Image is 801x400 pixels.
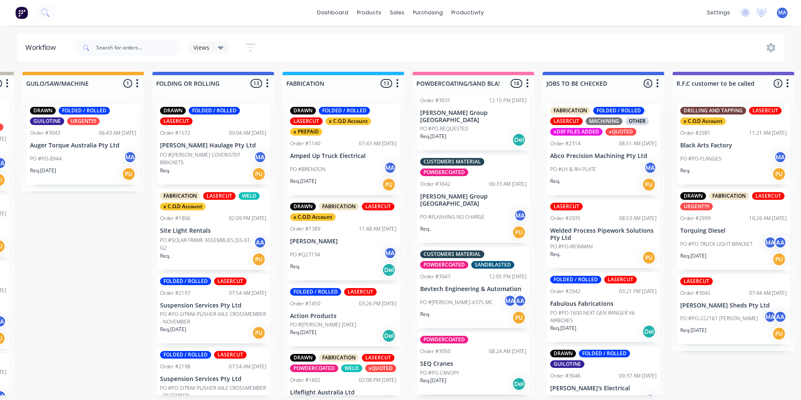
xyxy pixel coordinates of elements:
div: DRAWNFOLDED / ROLLEDLASERCUTx C.O.D Accountx PREPAIDOrder #114007:43 AM [DATE]Amped Up Truck Elec... [287,103,400,195]
div: x C.O.D Account [290,213,336,221]
div: URGENT!!!! [67,117,100,125]
div: Del [512,377,526,391]
div: 02:09 PM [DATE] [229,215,266,222]
div: Order #2981 [680,129,711,137]
div: PU [252,167,266,181]
div: FOLDED / ROLLED [550,276,601,283]
p: PO #PO-TRUCK LIGHT BRACKET [680,240,752,248]
div: PU [512,311,526,324]
div: products [353,6,386,19]
div: LASERCUT [362,354,394,362]
div: FABRICATION [160,192,200,200]
p: Req. [DATE] [420,377,446,384]
div: Order #2935 [550,215,581,222]
p: PO #PO-8944 [30,155,62,163]
p: Req. [DATE] [290,329,316,336]
div: LASERCUTOrder #293508:53 AM [DATE]Welded Process Pipework Solutions Pty LtdPO #PO-IRONMANReq.PU [547,199,660,269]
p: Abco Precision Machining Pty Ltd [550,152,657,160]
div: 07:44 AM [DATE] [749,289,787,297]
div: Order #2314 [550,140,581,147]
div: MA [774,151,787,163]
div: MA [644,161,657,174]
div: LASERCUT [680,278,713,285]
p: Amped Up Truck Electrical [290,152,396,160]
p: [PERSON_NAME] [290,238,396,245]
div: 08:24 AM [DATE] [489,348,527,355]
div: x C.O.D Account [160,203,206,210]
div: PU [122,167,136,181]
div: 07:54 AM [DATE] [229,363,266,370]
div: PU [512,226,526,239]
div: FOLDED / ROLLED [579,350,630,357]
div: 06:33 AM [DATE] [489,180,527,188]
p: PO #PO-IRONMAN [550,243,593,250]
div: FABRICATION [319,354,359,362]
p: PO #BRENDON [290,166,326,173]
div: xDXF FILES ADDED [550,128,603,136]
div: FOLDED / ROLLED [59,107,110,114]
div: DRAWNFOLDED / ROLLEDGUILOTINEURGENT!!!!Order #304306:43 AM [DATE]Auger Torque Australia Pty LtdPO... [27,103,140,185]
p: PO #PO-FLANGES [680,155,722,163]
div: Order #1450 [290,300,320,307]
p: Req. [DATE] [680,252,706,260]
div: Order #2197 [160,289,190,297]
p: PO #PO-1600 NEXT GEN RANGER V6 AIRBOXES [550,309,657,324]
div: FABRICATION [709,192,749,200]
span: MA [778,9,786,16]
div: Order #3031 [420,97,451,104]
div: LASERCUT [604,276,637,283]
p: [PERSON_NAME] Haulage Pty Ltd [160,142,266,149]
div: LASERCUT [160,117,193,125]
div: DRAWN [30,107,56,114]
div: Del [512,133,526,147]
div: CUSTOMERS MATERIALPOWDERCOATEDOrder #304206:33 AM [DATE][PERSON_NAME] Group [GEOGRAPHIC_DATA]PO #... [417,155,530,243]
p: PO #FLASHING NO CHARGE [420,213,485,221]
div: Del [382,263,396,277]
p: Black Arts Factory [680,142,787,149]
div: MA [764,310,777,323]
div: x PREPAID [290,128,322,136]
div: LASERCUT [550,203,583,210]
div: POWDERCOATED [420,169,468,176]
div: 08:53 AM [DATE] [619,215,657,222]
div: 10:26 AM [DATE] [749,215,787,222]
div: LASERCUT [290,117,323,125]
div: Order #3050 [420,348,451,355]
p: Req. [DATE] [30,167,56,174]
p: PO #[PERSON_NAME] [DATE] [290,321,356,329]
div: productivity [447,6,488,19]
div: LASERCUT [752,192,785,200]
p: Req. [550,177,560,185]
div: DRAWNFABRICATIONLASERCUTx C.O.D AccountOrder #138911:48 AM [DATE][PERSON_NAME]PO #Q27134MAReq.Del [287,199,400,280]
p: PO #PO-CANOPY [420,369,459,377]
p: SEQ Cranes [420,360,527,367]
div: 09:37 AM [DATE] [619,372,657,380]
p: PO #[PERSON_NAME] COVER/STEP BRACKETS [160,151,254,166]
div: LASERCUT [214,278,247,285]
p: Lifeflight Australia Ltd [290,389,396,396]
div: LASERCUT [344,288,377,296]
div: x C.O.D Account [680,117,726,125]
div: FOLDED / ROLLED [593,107,644,114]
p: Suspension Services Pty Ltd [160,302,266,309]
div: DRAWN [290,203,316,210]
div: PU [252,326,266,340]
p: Req. [420,225,430,233]
div: FOLDED / ROLLED [160,351,211,359]
div: DRILLING AND TAPPING [680,107,746,114]
div: 09:04 AM [DATE] [229,129,266,137]
div: purchasing [409,6,447,19]
p: PO #Q27134 [290,251,320,259]
div: AA [254,236,266,249]
div: Order #2198 [160,363,190,370]
div: GUILOTINE [30,117,64,125]
a: dashboard [313,6,353,19]
p: Torquing Diesel [680,227,787,234]
p: Auger Torque Australia Pty Ltd [30,142,136,149]
div: MA [124,151,136,163]
div: Order #2999 [680,215,711,222]
div: PU [772,167,786,181]
div: Del [642,325,656,338]
div: POWDERCOATED [420,336,468,343]
div: DRAWN [290,354,316,362]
